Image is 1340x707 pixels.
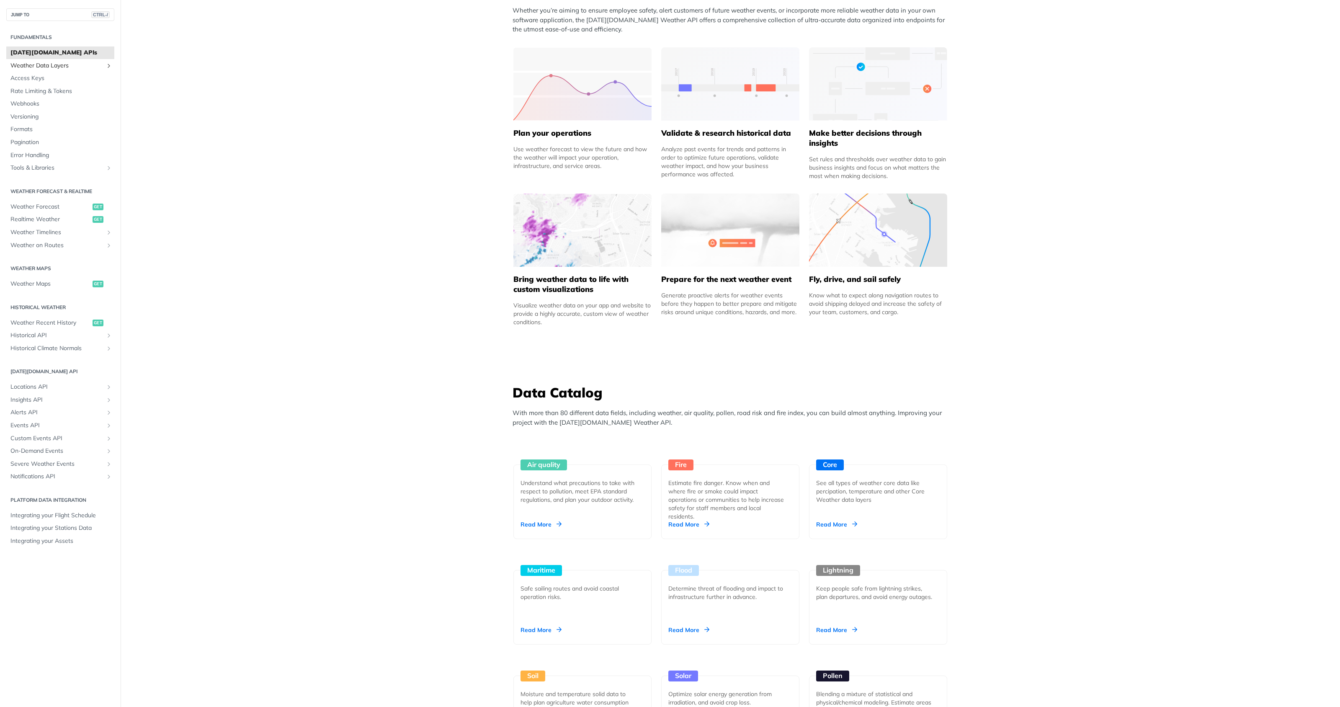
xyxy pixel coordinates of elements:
a: Formats [6,123,114,136]
div: Estimate fire danger. Know when and where fire or smoke could impact operations or communities to... [668,479,786,521]
div: Keep people safe from lightning strikes, plan departures, and avoid energy outages. [816,584,933,601]
button: Show subpages for Insights API [106,397,112,403]
a: Weather Forecastget [6,201,114,213]
img: a22d113-group-496-32x.svg [809,47,947,121]
span: Events API [10,421,103,430]
div: Solar [668,671,698,681]
img: 4463876-group-4982x.svg [513,194,652,267]
div: Understand what precautions to take with respect to pollution, meet EPA standard regulations, and... [521,479,638,504]
span: [DATE][DOMAIN_NAME] APIs [10,49,112,57]
img: 994b3d6-mask-group-32x.svg [809,194,947,267]
a: Locations APIShow subpages for Locations API [6,381,114,393]
h5: Prepare for the next weather event [661,274,799,284]
div: Read More [816,520,857,529]
span: Locations API [10,383,103,391]
button: Show subpages for Weather on Routes [106,242,112,249]
a: Weather TimelinesShow subpages for Weather Timelines [6,226,114,239]
a: Integrating your Stations Data [6,522,114,534]
span: Weather Data Layers [10,62,103,70]
div: Know what to expect along navigation routes to avoid shipping delayed and increase the safety of ... [809,291,947,316]
a: Severe Weather EventsShow subpages for Severe Weather Events [6,458,114,470]
a: Insights APIShow subpages for Insights API [6,394,114,406]
span: Integrating your Flight Schedule [10,511,112,520]
div: Read More [668,520,709,529]
a: Notifications APIShow subpages for Notifications API [6,470,114,483]
div: Pollen [816,671,849,681]
span: Weather on Routes [10,241,103,250]
span: Versioning [10,113,112,121]
a: Tools & LibrariesShow subpages for Tools & Libraries [6,162,114,174]
span: get [93,281,103,287]
button: Show subpages for Tools & Libraries [106,165,112,171]
h2: Weather Forecast & realtime [6,188,114,195]
a: Pagination [6,136,114,149]
img: 13d7ca0-group-496-2.svg [661,47,799,121]
p: With more than 80 different data fields, including weather, air quality, pollen, road risk and fi... [513,408,952,427]
button: Show subpages for Locations API [106,384,112,390]
span: Access Keys [10,74,112,83]
a: Custom Events APIShow subpages for Custom Events API [6,432,114,445]
a: Flood Determine threat of flooding and impact to infrastructure further in advance. Read More [658,539,803,645]
a: Core See all types of weather core data like percipation, temperature and other Core Weather data... [806,433,951,539]
a: Historical Climate NormalsShow subpages for Historical Climate Normals [6,342,114,355]
h5: Make better decisions through insights [809,128,947,148]
span: Weather Maps [10,280,90,288]
button: Show subpages for Alerts API [106,409,112,416]
a: Historical APIShow subpages for Historical API [6,329,114,342]
button: Show subpages for Weather Timelines [106,229,112,236]
span: On-Demand Events [10,447,103,455]
h2: Historical Weather [6,304,114,311]
span: Weather Recent History [10,319,90,327]
a: Lightning Keep people safe from lightning strikes, plan departures, and avoid energy outages. Rea... [806,539,951,645]
div: Optimize solar energy generation from irradiation, and avoid crop loss. [668,690,786,707]
div: Air quality [521,459,567,470]
a: Versioning [6,111,114,123]
div: Generate proactive alerts for weather events before they happen to better prepare and mitigate ri... [661,291,799,316]
span: Notifications API [10,472,103,481]
div: Read More [816,626,857,634]
span: Formats [10,125,112,134]
div: See all types of weather core data like percipation, temperature and other Core Weather data layers [816,479,933,504]
div: Safe sailing routes and avoid coastal operation risks. [521,584,638,601]
a: Fire Estimate fire danger. Know when and where fire or smoke could impact operations or communiti... [658,433,803,539]
a: Access Keys [6,72,114,85]
h5: Bring weather data to life with custom visualizations [513,274,652,294]
a: Rate Limiting & Tokens [6,85,114,98]
a: Integrating your Assets [6,535,114,547]
span: Severe Weather Events [10,460,103,468]
div: Set rules and thresholds over weather data to gain business insights and focus on what matters th... [809,155,947,180]
img: 2c0a313-group-496-12x.svg [661,194,799,267]
h5: Validate & research historical data [661,128,799,138]
div: Fire [668,459,693,470]
span: Tools & Libraries [10,164,103,172]
h2: Weather Maps [6,265,114,272]
span: Pagination [10,138,112,147]
div: Maritime [521,565,562,576]
div: Analyze past events for trends and patterns in order to optimize future operations, validate weat... [661,145,799,178]
span: get [93,216,103,223]
span: Insights API [10,396,103,404]
a: Integrating your Flight Schedule [6,509,114,522]
div: Read More [668,626,709,634]
span: Webhooks [10,100,112,108]
div: Read More [521,520,562,529]
div: Core [816,459,844,470]
button: JUMP TOCTRL-/ [6,8,114,21]
button: Show subpages for Weather Data Layers [106,62,112,69]
a: Weather Mapsget [6,278,114,290]
span: Weather Forecast [10,203,90,211]
a: Alerts APIShow subpages for Alerts API [6,406,114,419]
span: Historical Climate Normals [10,344,103,353]
span: Rate Limiting & Tokens [10,87,112,95]
span: Integrating your Stations Data [10,524,112,532]
span: Error Handling [10,151,112,160]
a: Realtime Weatherget [6,213,114,226]
span: Integrating your Assets [10,537,112,545]
span: get [93,204,103,210]
button: Show subpages for Notifications API [106,473,112,480]
img: 39565e8-group-4962x.svg [513,47,652,121]
button: Show subpages for Custom Events API [106,435,112,442]
h2: Platform DATA integration [6,496,114,504]
a: Air quality Understand what precautions to take with respect to pollution, meet EPA standard regu... [510,433,655,539]
a: Webhooks [6,98,114,110]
